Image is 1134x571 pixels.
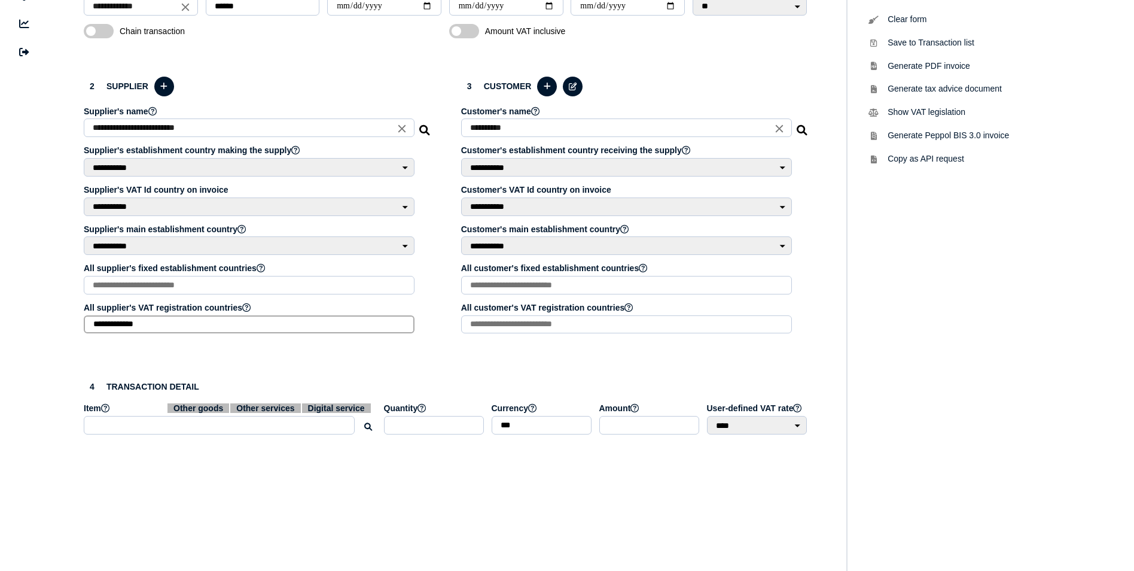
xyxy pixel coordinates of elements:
h3: Transaction detail [84,378,809,395]
button: Search for an item by HS code or use natural language description [358,417,378,437]
i: Search for a dummy seller [419,122,431,131]
label: Supplier's VAT Id country on invoice [84,185,416,195]
label: Amount [599,403,701,413]
label: Customer's main establishment country [461,224,794,234]
label: Item [84,403,378,413]
i: Search for a dummy customer [797,122,809,131]
i: Close [395,122,409,135]
span: Digital service [302,403,371,413]
label: User-defined VAT rate [707,403,809,413]
button: Insights [11,11,36,37]
label: All supplier's VAT registration countries [84,303,416,312]
label: Currency [492,403,593,413]
label: Customer's VAT Id country on invoice [461,185,794,195]
span: Amount VAT inclusive [485,26,611,36]
div: 4 [84,378,100,395]
button: Edit selected customer in the database [563,77,583,96]
h3: Supplier [84,75,431,98]
button: Add a new customer to the database [537,77,557,96]
button: Sign out [11,40,36,65]
label: All customer's VAT registration countries [461,303,794,312]
h3: Customer [461,75,809,98]
section: Define the seller [72,63,443,354]
label: All supplier's fixed establishment countries [84,263,416,273]
span: Other services [230,403,300,413]
div: 2 [84,78,100,95]
label: Quantity [384,403,486,413]
label: All customer's fixed establishment countries [461,263,794,273]
span: Chain transaction [120,26,245,36]
section: Define the item, and answer additional questions [72,366,821,455]
span: Other goods [167,403,229,413]
div: 3 [461,78,478,95]
label: Supplier's name [84,107,416,116]
label: Customer's establishment country receiving the supply [461,145,794,155]
i: Close [773,122,786,135]
button: Add a new supplier to the database [154,77,174,96]
label: Customer's name [461,107,794,116]
label: Supplier's main establishment country [84,224,416,234]
label: Supplier's establishment country making the supply [84,145,416,155]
